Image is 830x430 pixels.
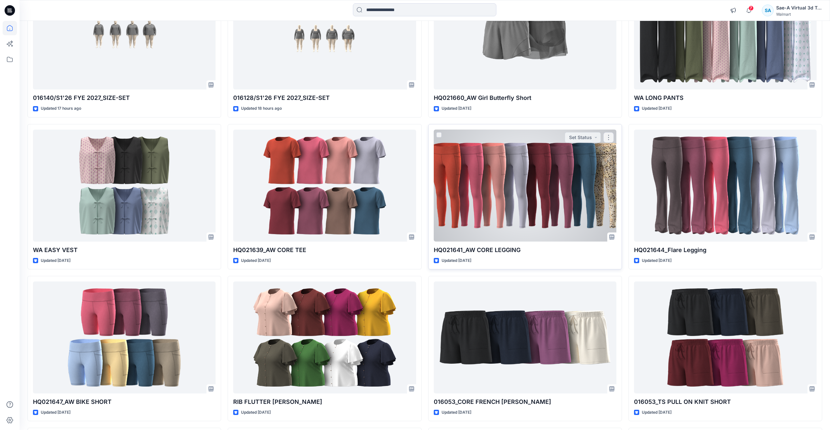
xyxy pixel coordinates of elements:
a: RIB FLUTTER HENLEY [233,281,416,393]
p: Updated [DATE] [442,257,471,264]
p: 016053_CORE FRENCH [PERSON_NAME] [434,397,616,406]
p: HQ021641_AW CORE LEGGING [434,246,616,255]
p: Updated [DATE] [442,105,471,112]
p: Updated 18 hours ago [241,105,282,112]
p: Updated [DATE] [41,257,70,264]
p: Updated [DATE] [642,409,672,416]
p: 016053_TS PULL ON KNIT SHORT [634,397,817,406]
p: Updated [DATE] [642,257,672,264]
a: HQ021641_AW CORE LEGGING [434,130,616,242]
a: HQ021644_Flare Legging [634,130,817,242]
p: HQ021639_AW CORE TEE [233,246,416,255]
p: HQ021660_AW Girl Butterfly Short [434,93,616,103]
a: 016053_TS PULL ON KNIT SHORT [634,281,817,393]
a: WA EASY VEST [33,130,216,242]
p: Updated 17 hours ago [41,105,81,112]
p: Updated [DATE] [442,409,471,416]
div: Walmart [776,12,822,17]
p: 016128/S1'26 FYE 2027_SIZE-SET [233,93,416,103]
p: Updated [DATE] [642,105,672,112]
div: Sae-A Virtual 3d Team [776,4,822,12]
span: 7 [748,6,754,11]
div: SA [762,5,774,16]
p: Updated [DATE] [41,409,70,416]
p: RIB FLUTTER [PERSON_NAME] [233,397,416,406]
p: WA LONG PANTS [634,93,817,103]
p: 016140/S1'26 FYE 2027_SIZE-SET [33,93,216,103]
p: HQ021644_Flare Legging [634,246,817,255]
a: HQ021647_AW BIKE SHORT [33,281,216,393]
p: Updated [DATE] [241,409,271,416]
p: WA EASY VEST [33,246,216,255]
p: HQ021647_AW BIKE SHORT [33,397,216,406]
a: HQ021639_AW CORE TEE [233,130,416,242]
p: Updated [DATE] [241,257,271,264]
a: 016053_CORE FRENCH TERRY [434,281,616,393]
